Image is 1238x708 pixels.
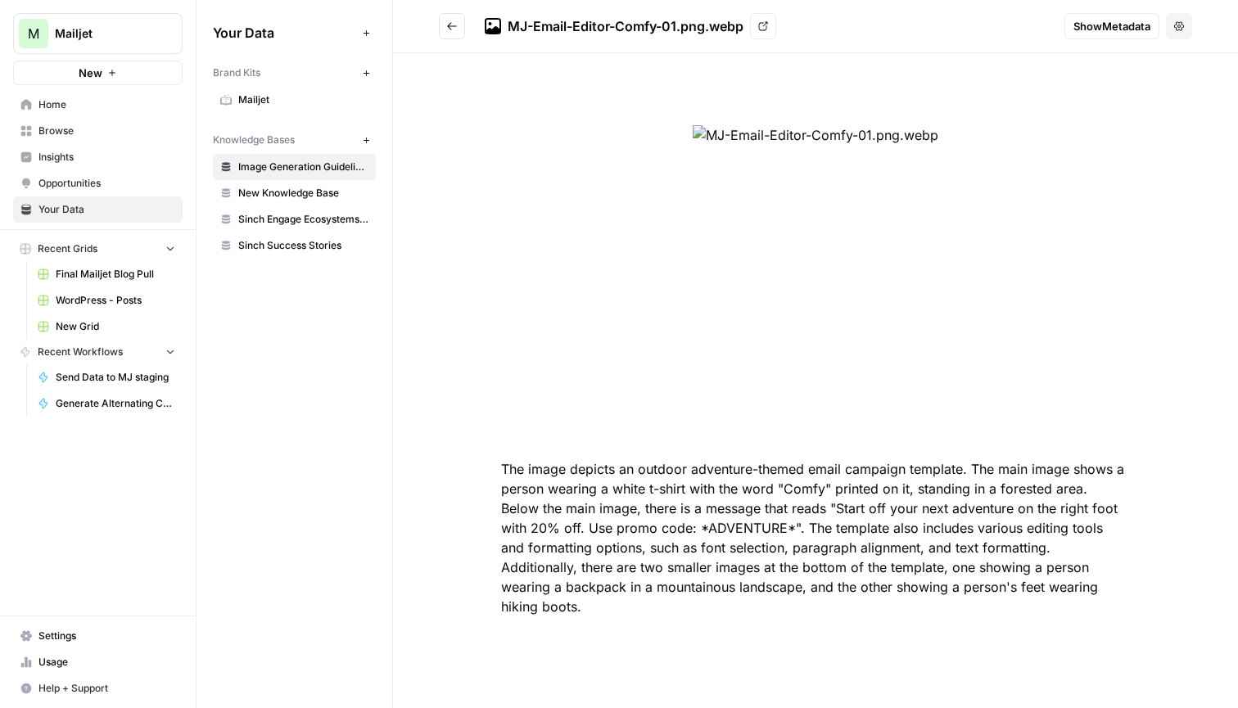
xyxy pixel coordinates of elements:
[238,238,368,253] span: Sinch Success Stories
[13,623,183,649] a: Settings
[238,212,368,227] span: Sinch Engage Ecosystems CVPs
[13,649,183,675] a: Usage
[56,396,175,411] span: Generate Alternating Content Images
[38,202,175,217] span: Your Data
[38,241,97,256] span: Recent Grids
[238,160,368,174] span: Image Generation Guidelines
[56,370,175,385] span: Send Data to MJ staging
[79,65,102,81] span: New
[238,186,368,201] span: New Knowledge Base
[13,196,183,223] a: Your Data
[13,61,183,85] button: New
[38,176,175,191] span: Opportunities
[13,118,183,144] a: Browse
[238,92,368,107] span: Mailjet
[38,124,175,138] span: Browse
[693,125,938,440] img: MJ-Email-Editor-Comfy-01.png.webp
[30,390,183,417] a: Generate Alternating Content Images
[213,232,376,259] a: Sinch Success Stories
[13,675,183,701] button: Help + Support
[13,92,183,118] a: Home
[30,313,183,340] a: New Grid
[56,293,175,308] span: WordPress - Posts
[213,65,260,80] span: Brand Kits
[213,133,295,147] span: Knowledge Bases
[13,340,183,364] button: Recent Workflows
[38,345,123,359] span: Recent Workflows
[1073,18,1150,34] span: Show Metadata
[213,154,376,180] a: Image Generation Guidelines
[30,364,183,390] a: Send Data to MJ staging
[213,87,376,113] a: Mailjet
[56,267,175,282] span: Final Mailjet Blog Pull
[13,170,183,196] a: Opportunities
[213,180,376,206] a: New Knowledge Base
[449,86,1182,656] div: The image depicts an outdoor adventure-themed email campaign template. The main image shows a per...
[55,25,154,42] span: Mailjet
[213,23,356,43] span: Your Data
[13,13,183,54] button: Workspace: Mailjet
[13,144,183,170] a: Insights
[38,150,175,165] span: Insights
[56,319,175,334] span: New Grid
[30,261,183,287] a: Final Mailjet Blog Pull
[508,16,743,36] div: MJ-Email-Editor-Comfy-01.png.webp
[13,237,183,261] button: Recent Grids
[38,655,175,670] span: Usage
[38,629,175,643] span: Settings
[30,287,183,313] a: WordPress - Posts
[1064,13,1159,39] button: ShowMetadata
[439,13,465,39] button: Go back
[28,24,39,43] span: M
[213,206,376,232] a: Sinch Engage Ecosystems CVPs
[38,97,175,112] span: Home
[38,681,175,696] span: Help + Support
